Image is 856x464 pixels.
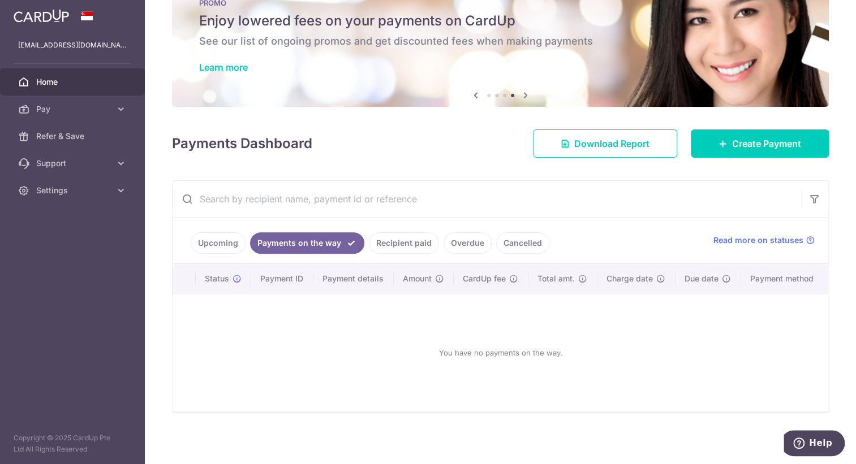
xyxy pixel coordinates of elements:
[713,235,803,246] span: Read more on statuses
[463,273,506,284] span: CardUp fee
[369,232,439,254] a: Recipient paid
[172,133,312,154] h4: Payments Dashboard
[685,273,719,284] span: Due date
[496,232,549,254] a: Cancelled
[36,103,111,115] span: Pay
[199,12,802,30] h5: Enjoy lowered fees on your payments on CardUp
[14,9,69,23] img: CardUp
[250,232,364,254] a: Payments on the way
[691,129,829,158] a: Create Payment
[251,264,313,293] th: Payment ID
[403,273,432,284] span: Amount
[713,235,815,246] a: Read more on statuses
[732,137,801,150] span: Create Payment
[537,273,575,284] span: Total amt.
[533,129,677,158] a: Download Report
[36,131,111,142] span: Refer & Save
[741,264,828,293] th: Payment method
[205,273,229,284] span: Status
[36,158,111,169] span: Support
[199,62,248,73] a: Learn more
[574,137,649,150] span: Download Report
[606,273,653,284] span: Charge date
[191,232,246,254] a: Upcoming
[444,232,492,254] a: Overdue
[186,303,815,402] div: You have no payments on the way.
[36,185,111,196] span: Settings
[784,430,845,458] iframe: Opens a widget where you can find more information
[18,40,127,51] p: [EMAIL_ADDRESS][DOMAIN_NAME]
[313,264,394,293] th: Payment details
[199,34,802,48] h6: See our list of ongoing promos and get discounted fees when making payments
[36,76,111,88] span: Home
[173,181,801,217] input: Search by recipient name, payment id or reference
